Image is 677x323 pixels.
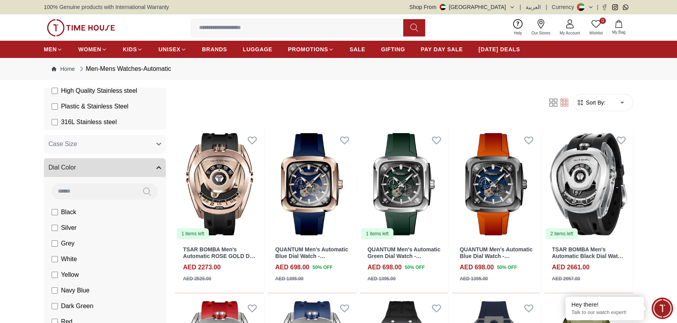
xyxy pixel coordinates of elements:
div: Currency [552,3,577,11]
span: | [546,3,547,11]
div: AED 1395.00 [368,275,396,282]
span: Silver [61,223,77,233]
nav: Breadcrumb [44,58,633,80]
span: Case Size [48,139,77,149]
a: BRANDS [202,42,227,56]
span: Grey [61,239,75,248]
input: Dark Green [52,303,58,309]
a: QUANTUM Men's Automatic Green Dial Watch - QMG1135.375 [368,246,440,266]
span: 50 % OFF [497,264,517,271]
span: Sort By: [584,99,605,106]
button: Shop From[GEOGRAPHIC_DATA] [409,3,515,11]
a: QUANTUM Men's Automatic Blue Dial Watch - QMG1135.090 [460,246,532,266]
a: LUGGAGE [243,42,273,56]
a: TSAR BOMBA Men's Automatic Black Dial Watch - TB8213A-06 SET2 items left [544,128,633,240]
input: Plastic & Stainless Steel [52,103,58,110]
span: [DATE] DEALS [479,45,520,53]
div: 2 items left [546,228,578,239]
span: 0 [600,18,606,24]
span: Help [511,30,525,36]
img: QUANTUM Men's Automatic Green Dial Watch - QMG1135.375 [360,128,449,240]
span: My Account [557,30,583,36]
div: AED 2525.00 [183,275,211,282]
span: WOMEN [78,45,101,53]
a: TSAR BOMBA Men's Automatic ROSE GOLD Dial Watch - TB8213ASET-07 [183,246,256,266]
div: AED 2957.00 [552,275,580,282]
button: العربية [526,3,541,11]
span: Yellow [61,270,79,280]
input: Black [52,209,58,215]
input: Yellow [52,272,58,278]
span: High Quality Stainless steel [61,86,137,96]
input: Silver [52,225,58,231]
div: 1 items left [177,228,209,239]
span: KIDS [123,45,137,53]
button: Dial Color [44,158,166,177]
button: Case Size [44,135,166,153]
a: PAY DAY SALE [421,42,463,56]
a: Our Stores [527,18,555,38]
div: Hey there! [571,301,638,309]
span: Our Stores [528,30,553,36]
img: TSAR BOMBA Men's Automatic Black Dial Watch - TB8213A-06 SET [544,128,633,240]
span: UNISEX [158,45,180,53]
span: Wishlist [586,30,606,36]
a: [DATE] DEALS [479,42,520,56]
span: 100% Genuine products with International Warranty [44,3,169,11]
a: MEN [44,42,63,56]
span: BRANDS [202,45,227,53]
img: QUANTUM Men's Automatic Blue Dial Watch - QMG1135.090 [452,128,541,240]
a: TSAR BOMBA Men's Automatic Black Dial Watch - TB8213A-06 SET [552,246,624,266]
a: WOMEN [78,42,107,56]
img: United Arab Emirates [440,4,446,10]
div: AED 1395.00 [275,275,303,282]
a: SALE [350,42,365,56]
input: Grey [52,240,58,247]
input: 316L Stainless steel [52,119,58,125]
a: Home [52,65,75,73]
div: Men-Mens Watches-Automatic [78,64,171,74]
h4: AED 2661.00 [552,263,589,272]
span: 50 % OFF [405,264,425,271]
div: 1 items left [361,228,393,239]
span: Plastic & Stainless Steel [61,102,129,111]
input: High Quality Stainless steel [52,88,58,94]
a: KIDS [123,42,143,56]
button: Sort By: [576,99,605,106]
a: UNISEX [158,42,186,56]
a: Whatsapp [623,4,629,10]
p: Talk to our watch expert! [571,309,638,316]
a: QUANTUM Men's Automatic Blue Dial Watch - QMG1135.499 [275,246,348,266]
h4: AED 2273.00 [183,263,221,272]
h4: AED 698.00 [460,263,494,272]
span: | [597,3,598,11]
a: PROMOTIONS [288,42,334,56]
a: TSAR BOMBA Men's Automatic ROSE GOLD Dial Watch - TB8213ASET-071 items left [175,128,264,240]
span: Navy Blue [61,286,90,295]
img: ... [47,19,115,36]
span: SALE [350,45,365,53]
input: Navy Blue [52,287,58,294]
span: White [61,254,77,264]
img: TSAR BOMBA Men's Automatic ROSE GOLD Dial Watch - TB8213ASET-07 [175,128,264,240]
img: QUANTUM Men's Automatic Blue Dial Watch - QMG1135.499 [268,128,356,240]
h4: AED 698.00 [275,263,309,272]
a: QUANTUM Men's Automatic Green Dial Watch - QMG1135.3751 items left [360,128,449,240]
span: PAY DAY SALE [421,45,463,53]
span: GIFTING [381,45,405,53]
h4: AED 698.00 [368,263,402,272]
a: Help [509,18,527,38]
div: Chat Widget [652,298,673,319]
div: AED 1395.00 [460,275,488,282]
span: MEN [44,45,57,53]
span: 50 % OFF [312,264,332,271]
span: PROMOTIONS [288,45,328,53]
a: 0Wishlist [585,18,607,38]
span: Dark Green [61,301,93,311]
span: Dial Color [48,163,76,172]
a: GIFTING [381,42,405,56]
span: My Bag [609,29,629,35]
